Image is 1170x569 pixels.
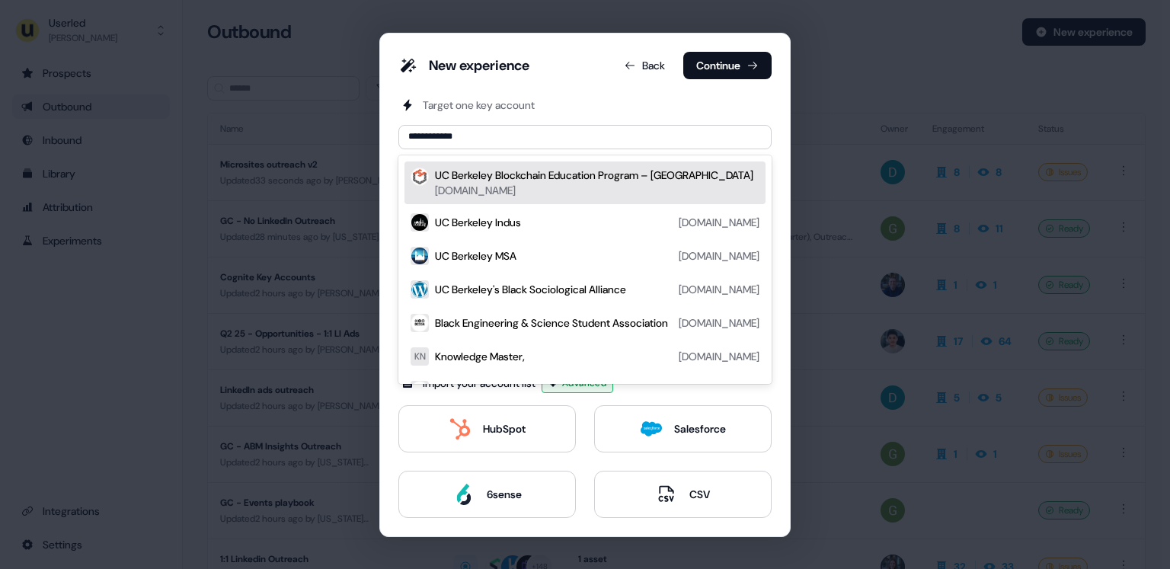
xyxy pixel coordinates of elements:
[435,215,521,230] div: UC Berkeley Indus
[679,382,759,398] div: [DOMAIN_NAME]
[423,97,535,113] div: Target one key account
[398,471,576,518] button: 6sense
[429,56,529,75] div: New experience
[679,248,759,264] div: [DOMAIN_NAME]
[483,421,526,436] div: HubSpot
[435,349,525,364] div: Knowledge Master,
[679,315,759,331] div: [DOMAIN_NAME]
[435,382,476,398] div: Berkeley
[435,168,753,183] div: UC Berkeley Blockchain Education Program – [GEOGRAPHIC_DATA]
[435,282,626,297] div: UC Berkeley's Black Sociological Alliance
[679,282,759,297] div: [DOMAIN_NAME]
[414,349,426,364] div: KN
[398,405,576,452] button: HubSpot
[674,421,726,436] div: Salesforce
[689,487,710,502] div: CSV
[487,487,522,502] div: 6sense
[435,183,516,198] div: [DOMAIN_NAME]
[594,471,772,518] button: CSV
[683,52,772,79] button: Continue
[679,215,759,230] div: [DOMAIN_NAME]
[435,315,668,331] div: Black Engineering & Science Student Association
[594,405,772,452] button: Salesforce
[612,52,677,79] button: Back
[679,349,759,364] div: [DOMAIN_NAME]
[435,248,516,264] div: UC Berkeley MSA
